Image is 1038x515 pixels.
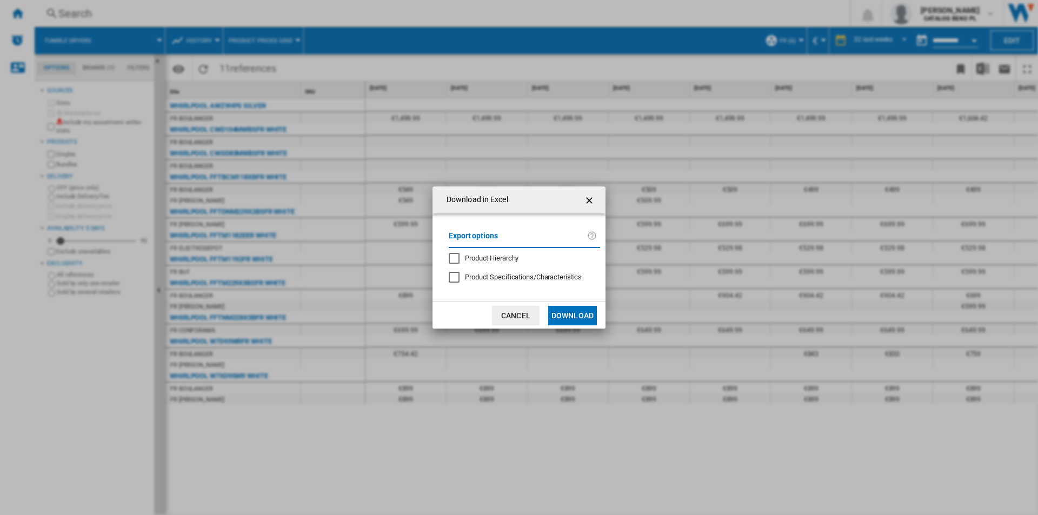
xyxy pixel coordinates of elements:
ng-md-icon: getI18NText('BUTTONS.CLOSE_DIALOG') [584,194,597,207]
span: Product Specifications/Characteristics [465,273,582,281]
h4: Download in Excel [441,195,508,205]
button: Cancel [492,306,540,325]
button: getI18NText('BUTTONS.CLOSE_DIALOG') [580,189,601,211]
span: Product Hierarchy [465,254,518,262]
md-checkbox: Product Hierarchy [449,253,591,264]
div: Only applies to Category View [465,272,582,282]
button: Download [548,306,597,325]
label: Export options [449,230,587,250]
